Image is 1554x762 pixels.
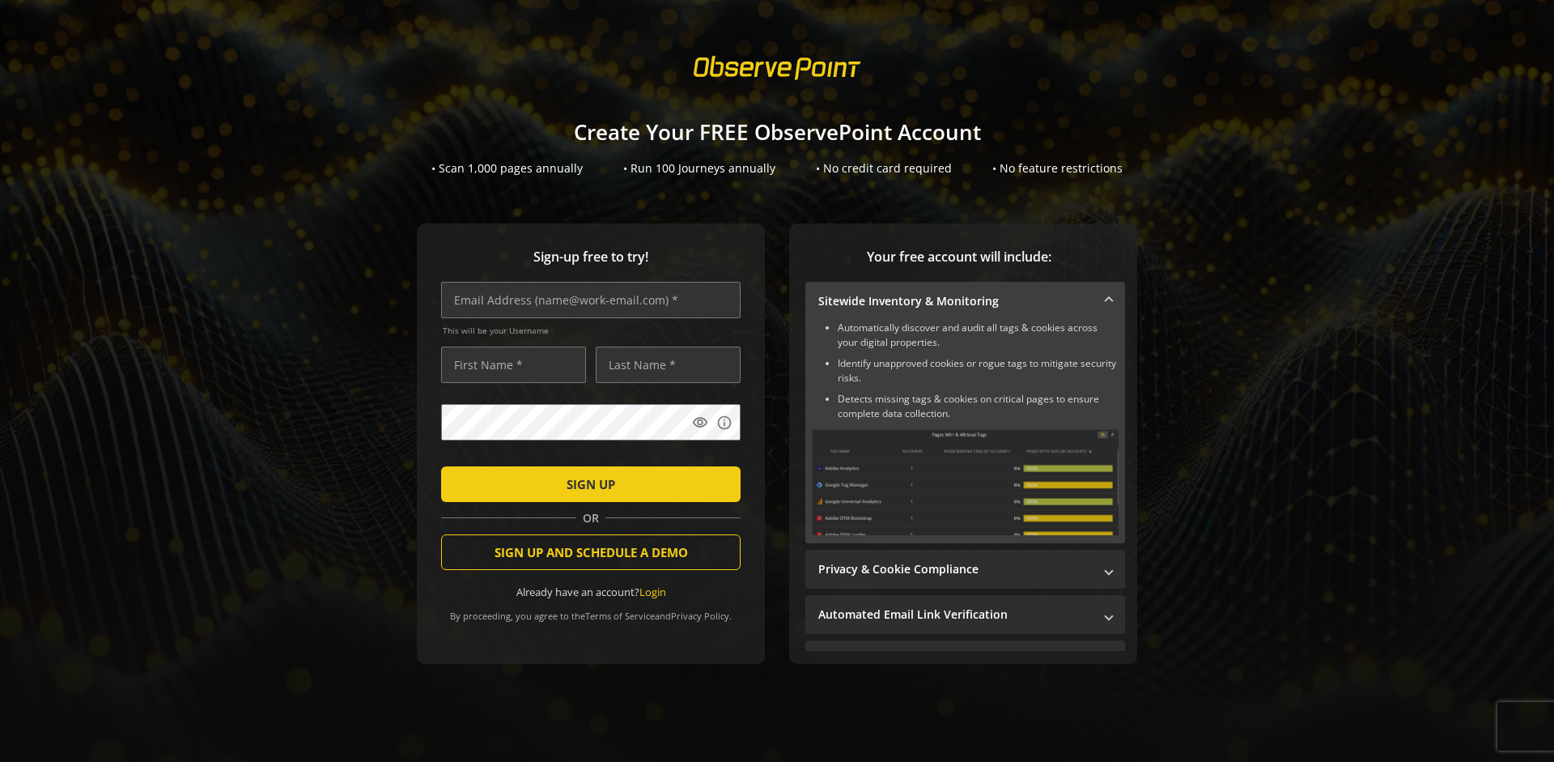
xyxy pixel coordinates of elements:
[818,293,1093,309] mat-panel-title: Sitewide Inventory & Monitoring
[805,282,1125,321] mat-expansion-panel-header: Sitewide Inventory & Monitoring
[441,534,741,570] button: SIGN UP AND SCHEDULE A DEMO
[441,248,741,266] span: Sign-up free to try!
[812,429,1119,535] img: Sitewide Inventory & Monitoring
[585,610,655,622] a: Terms of Service
[805,550,1125,589] mat-expansion-panel-header: Privacy & Cookie Compliance
[441,585,741,600] div: Already have an account?
[716,415,732,431] mat-icon: info
[816,160,952,177] div: • No credit card required
[805,641,1125,679] mat-expansion-panel-header: Performance Monitoring with Web Vitals
[805,248,1113,266] span: Your free account will include:
[838,392,1119,421] li: Detects missing tags & cookies on critical pages to ensure complete data collection.
[838,356,1119,385] li: Identify unapproved cookies or rogue tags to mitigate security risks.
[818,561,1093,577] mat-panel-title: Privacy & Cookie Compliance
[692,415,708,431] mat-icon: visibility
[818,607,1093,623] mat-panel-title: Automated Email Link Verification
[443,325,741,336] span: This will be your Username
[441,599,741,622] div: By proceeding, you agree to the and .
[441,466,741,502] button: SIGN UP
[576,510,605,526] span: OR
[838,321,1119,350] li: Automatically discover and audit all tags & cookies across your digital properties.
[639,585,666,599] a: Login
[495,538,688,567] span: SIGN UP AND SCHEDULE A DEMO
[623,160,775,177] div: • Run 100 Journeys annually
[596,347,741,383] input: Last Name *
[441,282,741,318] input: Email Address (name@work-email.com) *
[431,160,583,177] div: • Scan 1,000 pages annually
[567,470,615,499] span: SIGN UP
[805,321,1125,543] div: Sitewide Inventory & Monitoring
[992,160,1123,177] div: • No feature restrictions
[441,347,586,383] input: First Name *
[805,595,1125,634] mat-expansion-panel-header: Automated Email Link Verification
[671,610,729,622] a: Privacy Policy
